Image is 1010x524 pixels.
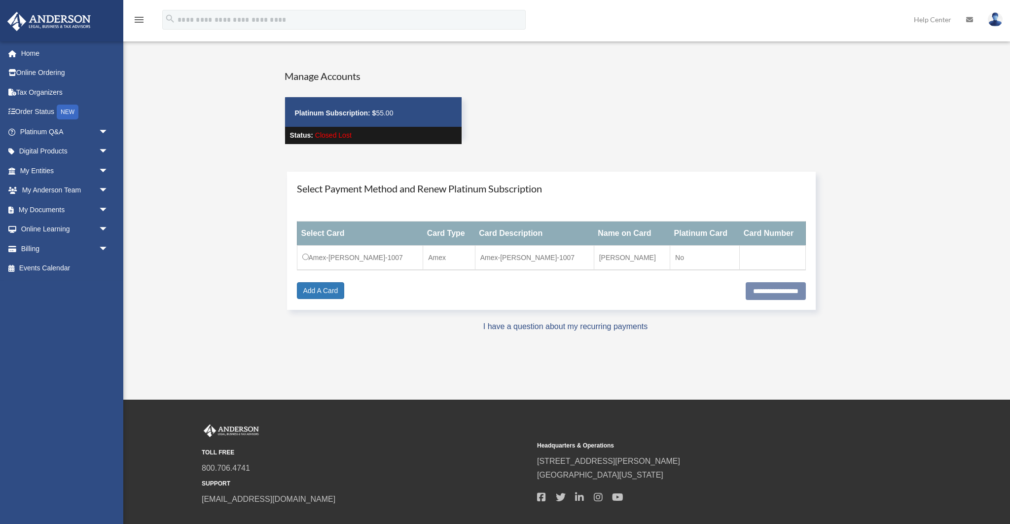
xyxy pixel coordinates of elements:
div: NEW [57,105,78,119]
span: Closed Lost [315,131,352,139]
a: Billingarrow_drop_down [7,239,123,259]
a: Platinum Q&Aarrow_drop_down [7,122,123,142]
a: My Anderson Teamarrow_drop_down [7,181,123,200]
a: Tax Organizers [7,82,123,102]
a: Order StatusNEW [7,102,123,122]
p: 55.00 [295,107,452,119]
img: Anderson Advisors Platinum Portal [202,424,261,437]
small: Headquarters & Operations [537,441,866,451]
a: Online Learningarrow_drop_down [7,220,123,239]
th: Select Card [297,222,423,246]
i: menu [133,14,145,26]
td: Amex-[PERSON_NAME]-1007 [475,246,594,270]
td: No [670,246,740,270]
th: Platinum Card [670,222,740,246]
img: User Pic [988,12,1003,27]
h4: Select Payment Method and Renew Platinum Subscription [297,182,806,195]
a: Events Calendar [7,259,123,278]
td: [PERSON_NAME] [594,246,670,270]
strong: Status: [290,131,313,139]
td: Amex [423,246,475,270]
span: arrow_drop_down [99,239,118,259]
th: Card Description [475,222,594,246]
small: SUPPORT [202,479,530,489]
a: I have a question about my recurring payments [483,322,648,331]
a: Home [7,43,123,63]
a: [GEOGRAPHIC_DATA][US_STATE] [537,471,663,479]
span: arrow_drop_down [99,122,118,142]
a: My Entitiesarrow_drop_down [7,161,123,181]
span: arrow_drop_down [99,142,118,162]
span: arrow_drop_down [99,161,118,181]
a: [EMAIL_ADDRESS][DOMAIN_NAME] [202,495,335,503]
a: Add A Card [297,282,345,299]
a: My Documentsarrow_drop_down [7,200,123,220]
i: search [165,13,176,24]
th: Name on Card [594,222,670,246]
span: arrow_drop_down [99,200,118,220]
h4: Manage Accounts [285,69,462,83]
a: 800.706.4741 [202,464,250,472]
small: TOLL FREE [202,448,530,458]
a: menu [133,17,145,26]
td: Amex-[PERSON_NAME]-1007 [297,246,423,270]
th: Card Number [740,222,806,246]
a: Digital Productsarrow_drop_down [7,142,123,161]
th: Card Type [423,222,475,246]
span: arrow_drop_down [99,220,118,240]
img: Anderson Advisors Platinum Portal [4,12,94,31]
a: Online Ordering [7,63,123,83]
span: arrow_drop_down [99,181,118,201]
a: [STREET_ADDRESS][PERSON_NAME] [537,457,680,465]
strong: Platinum Subscription: $ [295,109,376,117]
